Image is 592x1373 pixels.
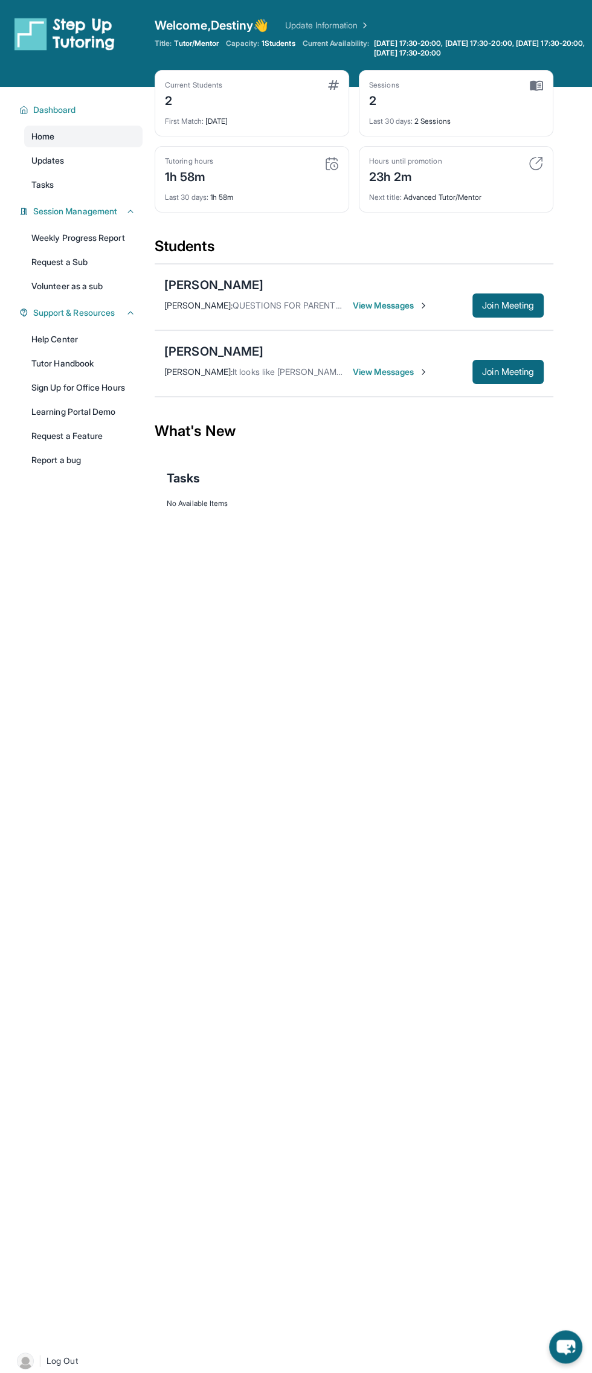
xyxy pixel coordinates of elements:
a: Tutor Handbook [24,353,143,374]
div: Students [155,237,553,263]
span: Last 30 days : [165,193,208,202]
span: Last 30 days : [369,117,413,126]
div: 1h 58m [165,185,339,202]
div: 2 Sessions [369,109,543,126]
span: [PERSON_NAME] : [164,300,233,310]
a: Sign Up for Office Hours [24,377,143,398]
button: Dashboard [28,104,135,116]
span: Tasks [31,179,54,191]
div: 1h 58m [165,166,213,185]
a: Request a Feature [24,425,143,447]
span: Updates [31,155,65,167]
a: [DATE] 17:30-20:00, [DATE] 17:30-20:00, [DATE] 17:30-20:00, [DATE] 17:30-20:00 [372,39,592,58]
a: Learning Portal Demo [24,401,143,423]
div: Hours until promotion [369,156,442,166]
img: card [529,156,543,171]
a: Update Information [285,19,370,31]
span: View Messages [353,299,428,312]
a: Updates [24,150,143,171]
span: Join Meeting [482,302,534,309]
span: Home [31,130,54,142]
img: user-img [17,1352,34,1369]
div: What's New [155,405,553,458]
div: No Available Items [167,499,541,508]
a: Home [24,126,143,147]
span: Tasks [167,470,200,487]
span: [DATE] 17:30-20:00, [DATE] 17:30-20:00, [DATE] 17:30-20:00, [DATE] 17:30-20:00 [374,39,590,58]
button: Session Management [28,205,135,217]
img: card [530,80,543,91]
div: 2 [165,90,222,109]
img: logo [14,17,115,51]
div: Advanced Tutor/Mentor [369,185,543,202]
div: Tutoring hours [165,156,213,166]
span: Title: [155,39,172,48]
span: Log Out [47,1355,78,1367]
span: | [39,1354,42,1368]
div: [DATE] [165,109,339,126]
div: [PERSON_NAME] [164,277,263,293]
div: Sessions [369,80,399,90]
span: First Match : [165,117,204,126]
span: Join Meeting [482,368,534,376]
div: [PERSON_NAME] [164,343,263,360]
img: card [328,80,339,90]
span: Next title : [369,193,402,202]
span: View Messages [353,366,428,378]
button: Support & Resources [28,307,135,319]
img: card [324,156,339,171]
span: Capacity: [226,39,259,48]
div: 23h 2m [369,166,442,185]
a: Weekly Progress Report [24,227,143,249]
img: Chevron-Right [419,367,428,377]
span: Session Management [33,205,117,217]
div: 2 [369,90,399,109]
a: Help Center [24,328,143,350]
span: Welcome, Destiny 👋 [155,17,268,34]
img: Chevron-Right [419,301,428,310]
span: Support & Resources [33,307,115,319]
span: Current Availability: [303,39,369,58]
span: 1 Students [262,39,295,48]
button: chat-button [549,1330,582,1363]
a: Request a Sub [24,251,143,273]
img: Chevron Right [358,19,370,31]
span: It looks like [PERSON_NAME] disconnected! I hope everything is ok! [233,366,491,377]
span: Tutor/Mentor [174,39,219,48]
span: [PERSON_NAME] : [164,366,233,377]
a: Report a bug [24,449,143,471]
span: Dashboard [33,104,76,116]
a: Volunteer as a sub [24,275,143,297]
button: Join Meeting [472,293,544,318]
button: Join Meeting [472,360,544,384]
a: Tasks [24,174,143,196]
div: Current Students [165,80,222,90]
